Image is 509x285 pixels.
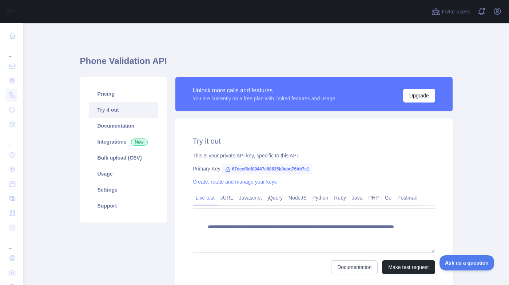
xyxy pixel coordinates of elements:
h2: Try it out [193,136,435,146]
a: Settings [89,182,158,198]
a: Javascript [236,192,265,204]
span: Invite users [442,8,470,16]
a: Documentation [331,260,378,274]
a: PHP [366,192,382,204]
a: Pricing [89,86,158,102]
span: New [131,139,148,146]
a: Create, rotate and manage your keys [193,179,277,185]
a: cURL [218,192,236,204]
a: Java [349,192,366,204]
a: Usage [89,166,158,182]
div: Primary Key: [193,165,435,172]
a: jQuery [265,192,286,204]
a: Postman [394,192,420,204]
button: Upgrade [403,89,435,103]
a: Documentation [89,118,158,134]
div: This is your private API key, specific to this API. [193,152,435,159]
a: Live test [193,192,218,204]
div: Unlock more calls and features [193,86,335,95]
div: ... [6,44,17,58]
a: NodeJS [286,192,310,204]
h1: Phone Validation API [80,55,453,73]
a: Integrations New [89,134,158,150]
a: Support [89,198,158,214]
iframe: Toggle Customer Support [440,255,494,270]
span: 67ccef6df89447c88635b0ebd76bb7c1 [222,164,312,174]
a: Go [382,192,394,204]
a: Try it out [89,102,158,118]
a: Python [310,192,331,204]
a: Ruby [331,192,349,204]
a: Bulk upload (CSV) [89,150,158,166]
button: Invite users [430,6,471,17]
button: Make test request [382,260,435,274]
div: You are currently on a free plan with limited features and usage [193,95,335,102]
div: ... [6,236,17,250]
div: ... [6,132,17,147]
